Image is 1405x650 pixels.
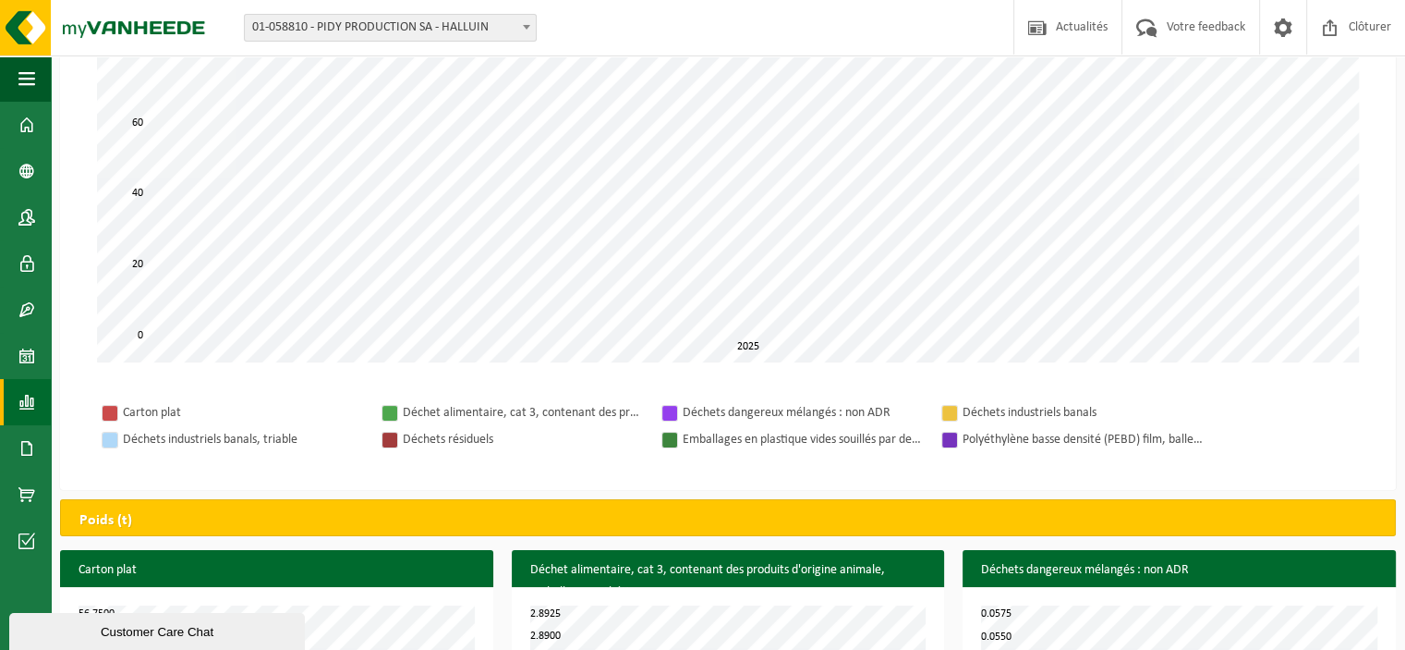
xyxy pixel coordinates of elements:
[9,609,309,650] iframe: chat widget
[403,401,643,424] div: Déchet alimentaire, cat 3, contenant des produits d'origine animale, emballage synthétique
[123,401,363,424] div: Carton plat
[683,401,923,424] div: Déchets dangereux mélangés : non ADR
[963,550,1396,591] h3: Déchets dangereux mélangés : non ADR
[245,15,536,41] span: 01-058810 - PIDY PRODUCTION SA - HALLUIN
[61,500,151,541] h2: Poids (t)
[123,428,363,451] div: Déchets industriels banals, triable
[963,428,1203,451] div: Polyéthylène basse densité (PEBD) film, balle, naturel/coloré (98/2)
[683,428,923,451] div: Emballages en plastique vides souillés par des substances dangereuses
[244,14,537,42] span: 01-058810 - PIDY PRODUCTION SA - HALLUIN
[60,550,493,591] h3: Carton plat
[403,428,643,451] div: Déchets résiduels
[963,401,1203,424] div: Déchets industriels banals
[512,550,945,613] h3: Déchet alimentaire, cat 3, contenant des produits d'origine animale, emballage synthétique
